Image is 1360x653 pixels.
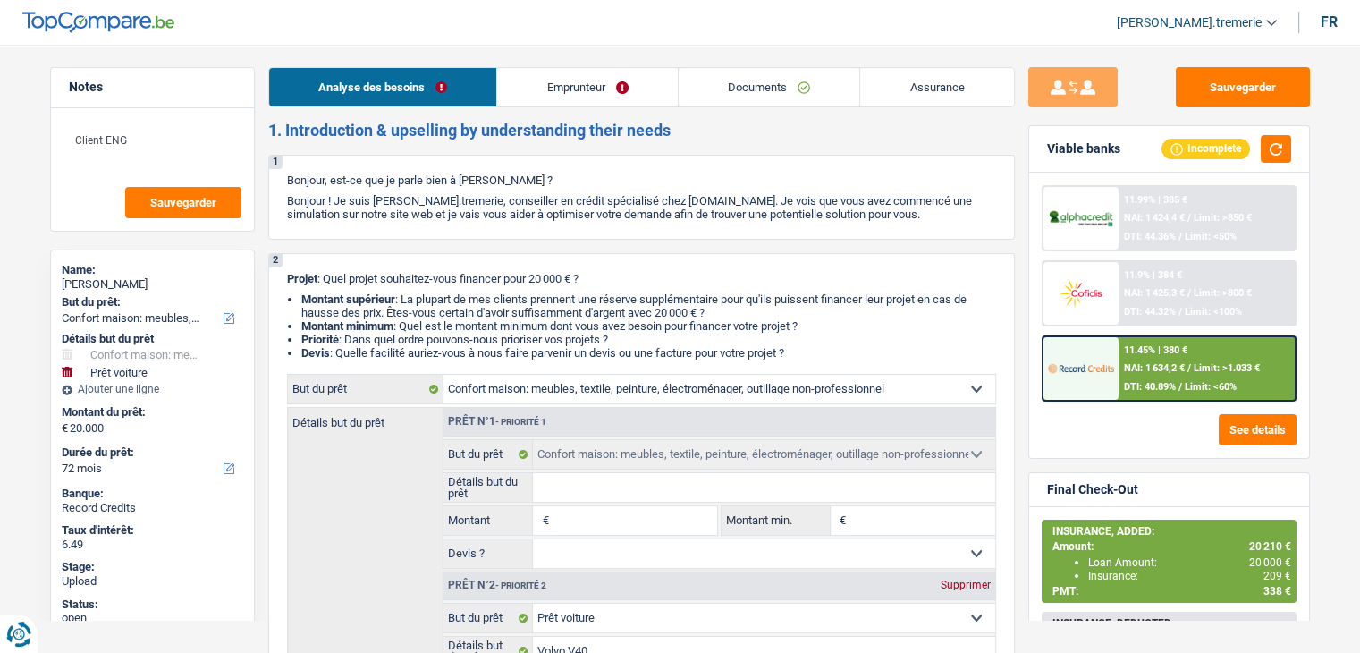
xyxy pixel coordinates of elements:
[1219,414,1297,445] button: See details
[1194,287,1252,299] span: Limit: >800 €
[22,12,174,33] img: TopCompare Logo
[443,506,534,535] label: Montant
[287,272,996,285] p: : Quel projet souhaitez-vous financer pour 20 000 € ?
[62,405,240,420] label: Montant du prêt:
[1124,362,1185,374] span: NAI: 1 634,2 €
[1187,287,1191,299] span: /
[62,383,243,395] div: Ajouter une ligne
[443,604,534,632] label: But du prêt
[269,68,497,106] a: Analyse des besoins
[497,68,678,106] a: Emprunteur
[1088,556,1291,569] div: Loan Amount:
[443,473,534,502] label: Détails but du prêt
[722,506,831,535] label: Montant min.
[62,598,243,612] div: Status:
[1185,231,1237,242] span: Limit: <50%
[301,346,996,360] li: : Quelle facilité auriez-vous à nous faire parvenir un devis ou une facture pour votre projet ?
[288,408,443,428] label: Détails but du prêt
[495,417,546,427] span: - Priorité 1
[150,197,216,208] span: Sauvegarder
[1124,381,1176,393] span: DTI: 40.89%
[62,574,243,589] div: Upload
[287,194,996,221] p: Bonjour ! Je suis [PERSON_NAME].tremerie, conseiller en crédit spécialisé chez [DOMAIN_NAME]. Je ...
[860,68,1014,106] a: Assurance
[301,293,996,319] li: : La plupart de mes clients prennent une réserve supplémentaire pour qu'ils puissent financer leu...
[62,445,240,460] label: Durée du prêt:
[495,581,546,590] span: - Priorité 2
[1263,570,1291,582] span: 209 €
[443,539,534,568] label: Devis ?
[269,254,283,267] div: 2
[1176,67,1310,107] button: Sauvegarder
[62,263,243,277] div: Name:
[831,506,850,535] span: €
[62,560,243,574] div: Stage:
[1161,139,1250,158] div: Incomplete
[62,611,243,625] div: open
[301,346,330,360] span: Devis
[1052,525,1291,538] div: INSURANCE, ADDED:
[69,80,236,95] h5: Notes
[62,538,243,552] div: 6.49
[62,277,243,292] div: [PERSON_NAME]
[1117,15,1262,30] span: [PERSON_NAME].tremerie
[125,187,241,218] button: Sauvegarder
[1052,540,1291,553] div: Amount:
[1124,287,1185,299] span: NAI: 1 425,3 €
[62,487,243,501] div: Banque:
[1194,362,1260,374] span: Limit: >1.033 €
[443,440,534,469] label: But du prêt
[1185,306,1242,318] span: Limit: <100%
[62,332,243,346] div: Détails but du prêt
[1187,212,1191,224] span: /
[679,68,860,106] a: Documents
[1124,194,1187,206] div: 11.99% | 385 €
[62,501,243,515] div: Record Credits
[287,174,996,187] p: Bonjour, est-ce que je parle bien à [PERSON_NAME] ?
[1124,344,1187,356] div: 11.45% | 380 €
[1047,141,1120,157] div: Viable banks
[1048,208,1114,229] img: AlphaCredit
[268,121,1015,140] h2: 1. Introduction & upselling by understanding their needs
[443,580,551,591] div: Prêt n°2
[301,319,393,333] strong: Montant minimum
[1178,231,1182,242] span: /
[1185,381,1237,393] span: Limit: <60%
[1187,362,1191,374] span: /
[301,333,996,346] li: : Dans quel ordre pouvons-nous prioriser vos projets ?
[1124,212,1185,224] span: NAI: 1 424,4 €
[1249,556,1291,569] span: 20 000 €
[301,293,395,306] strong: Montant supérieur
[62,523,243,538] div: Taux d'intérêt:
[1052,585,1291,598] div: PMT:
[288,375,443,403] label: But du prêt
[1102,8,1277,38] a: [PERSON_NAME].tremerie
[1047,482,1138,497] div: Final Check-Out
[1124,231,1176,242] span: DTI: 44.36%
[443,416,551,428] div: Prêt n°1
[533,506,553,535] span: €
[1124,306,1176,318] span: DTI: 44.32%
[1178,306,1182,318] span: /
[1263,585,1291,598] span: 338 €
[1194,212,1252,224] span: Limit: >850 €
[269,156,283,169] div: 1
[1249,540,1291,553] span: 20 210 €
[301,333,339,346] strong: Priorité
[936,580,995,590] div: Supprimer
[62,421,68,436] span: €
[1048,352,1114,385] img: Record Credits
[1088,570,1291,582] div: Insurance:
[62,295,240,310] label: But du prêt:
[1321,13,1338,30] div: fr
[1048,276,1114,310] img: Cofidis
[301,319,996,333] li: : Quel est le montant minimum dont vous avez besoin pour financer votre projet ?
[1124,269,1182,281] div: 11.9% | 384 €
[1052,617,1291,630] div: INSURANCE, DEDUCTED:
[1178,381,1182,393] span: /
[287,272,317,285] span: Projet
